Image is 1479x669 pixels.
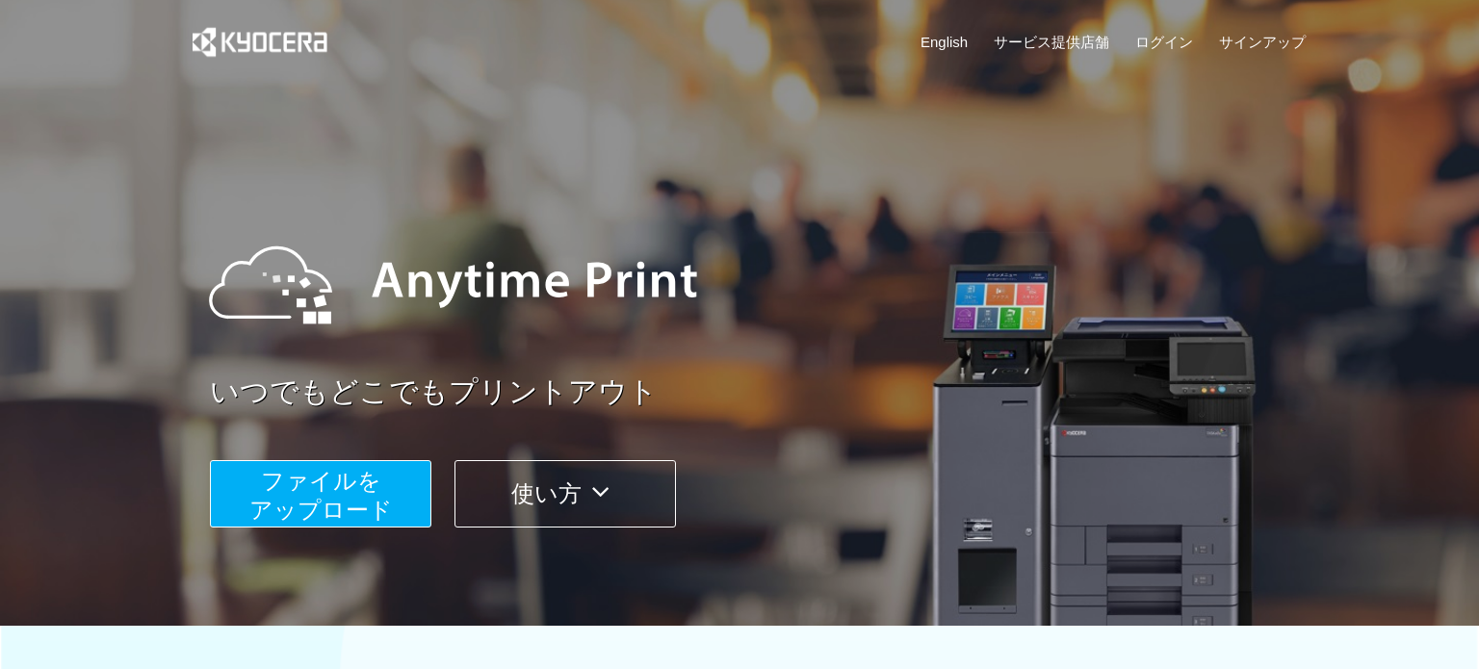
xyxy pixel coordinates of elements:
a: English [921,32,968,52]
span: ファイルを ​​アップロード [249,468,393,523]
a: サインアップ [1219,32,1306,52]
a: ログイン [1135,32,1193,52]
a: サービス提供店舗 [994,32,1109,52]
button: ファイルを​​アップロード [210,460,431,527]
button: 使い方 [454,460,676,527]
a: いつでもどこでもプリントアウト [210,372,1317,413]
